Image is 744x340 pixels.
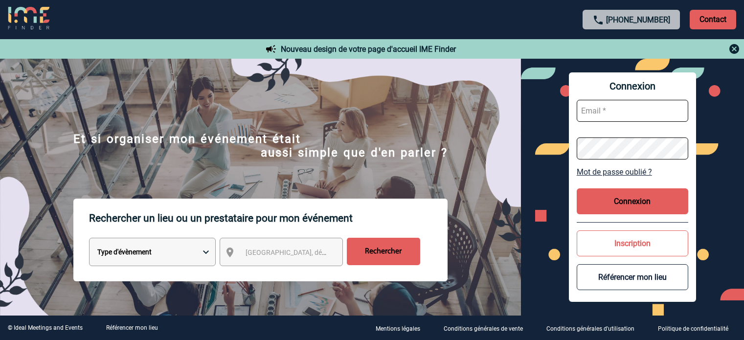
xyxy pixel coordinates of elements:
[658,325,728,332] p: Politique de confidentialité
[106,324,158,331] a: Référencer mon lieu
[577,80,688,92] span: Connexion
[347,238,420,265] input: Rechercher
[577,188,688,214] button: Connexion
[436,323,539,333] a: Conditions générales de vente
[577,100,688,122] input: Email *
[690,10,736,29] p: Contact
[89,199,448,238] p: Rechercher un lieu ou un prestataire pour mon événement
[577,264,688,290] button: Référencer mon lieu
[246,249,382,256] span: [GEOGRAPHIC_DATA], département, région...
[606,15,670,24] a: [PHONE_NUMBER]
[577,167,688,177] a: Mot de passe oublié ?
[444,325,523,332] p: Conditions générales de vente
[376,325,420,332] p: Mentions légales
[650,323,744,333] a: Politique de confidentialité
[368,323,436,333] a: Mentions légales
[539,323,650,333] a: Conditions générales d'utilisation
[546,325,634,332] p: Conditions générales d'utilisation
[592,14,604,26] img: call-24-px.png
[577,230,688,256] button: Inscription
[8,324,83,331] div: © Ideal Meetings and Events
